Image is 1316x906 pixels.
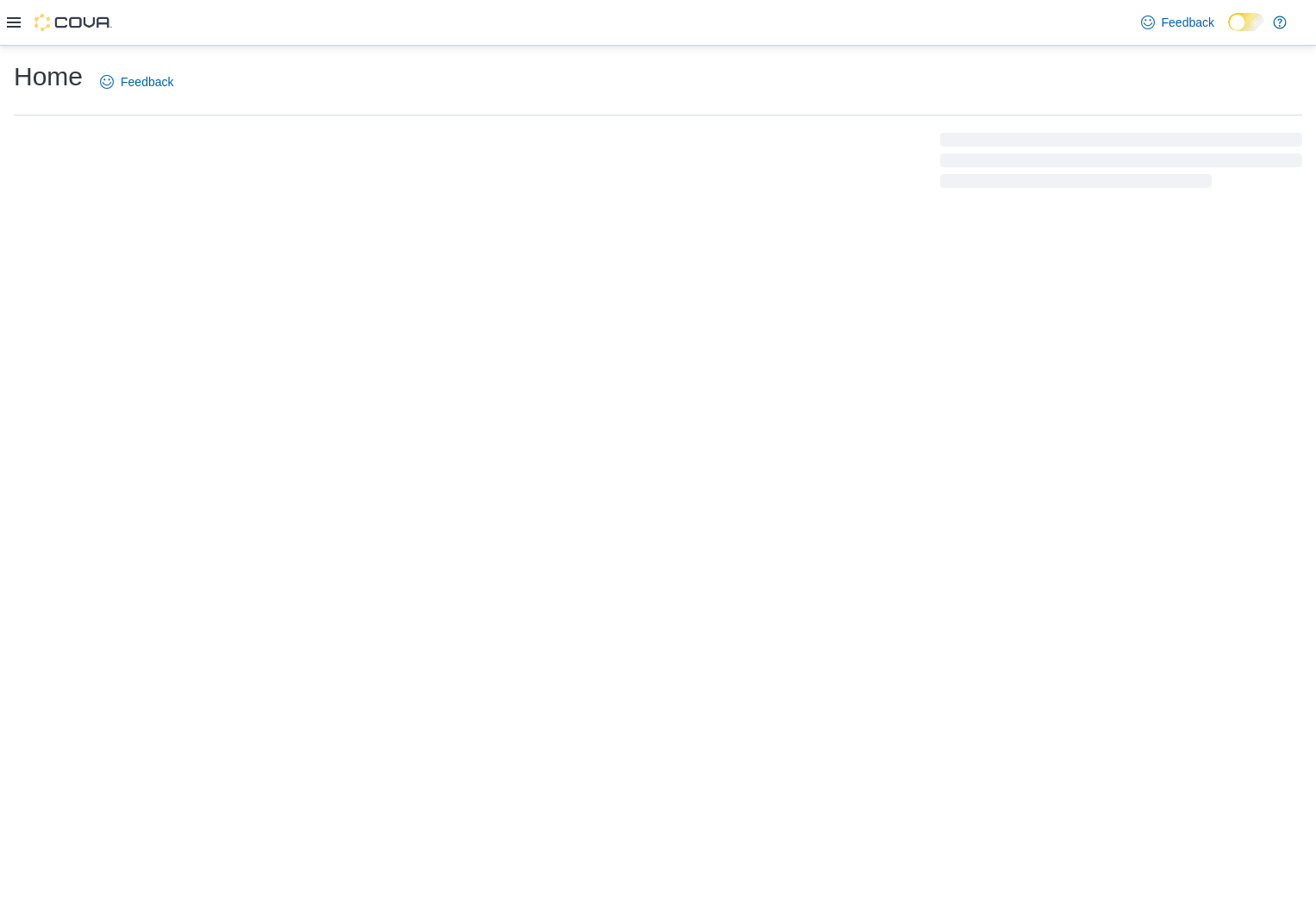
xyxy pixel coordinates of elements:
h1: Home [14,59,83,94]
span: Feedback [1162,14,1214,31]
span: Dark Mode [1228,31,1229,32]
a: Feedback [93,65,180,99]
span: Feedback [121,73,173,91]
img: Cova [34,14,112,31]
span: Loading [940,136,1302,191]
input: Dark Mode [1228,13,1264,31]
a: Feedback [1134,5,1221,40]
